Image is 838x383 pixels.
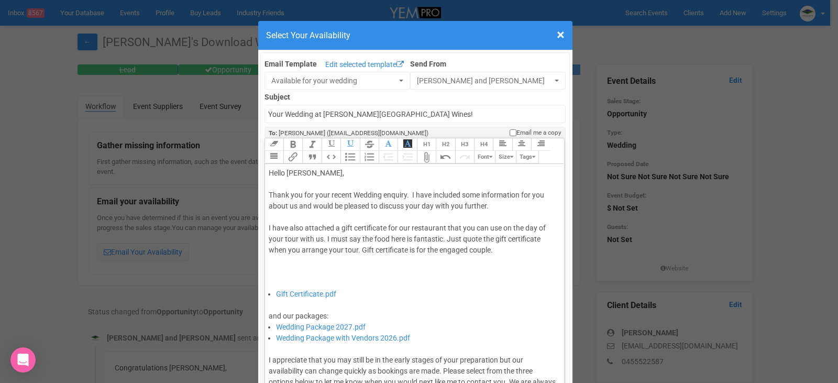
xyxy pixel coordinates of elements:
button: Code [322,151,340,163]
div: and our packages: [269,300,557,322]
button: Heading 1 [417,138,436,151]
button: Redo [455,151,474,163]
label: Subject [264,90,566,102]
span: × [557,26,565,43]
button: Underline [322,138,340,151]
button: Link [283,151,302,163]
button: Font [474,151,495,163]
span: Available for your wedding [271,75,396,86]
span: Email me a copy [516,128,561,137]
button: Bullets [340,151,359,163]
span: H1 [423,141,431,148]
button: Align Center [512,138,531,151]
button: Clear Formatting at cursor [264,138,283,151]
strong: To: [269,129,277,137]
span: H3 [461,141,468,148]
a: Wedding Package with Vendors 2026.pdf [276,334,410,342]
label: Email Template [264,59,317,69]
a: Wedding Package 2027.pdf [276,323,366,331]
button: Undo [436,151,455,163]
button: Bold [283,138,302,151]
button: Align Right [531,138,550,151]
button: Heading 4 [474,138,493,151]
button: Numbers [360,151,379,163]
button: Quote [302,151,321,163]
button: Font Colour [379,138,398,151]
button: Increase Level [398,151,416,163]
button: Size [495,151,516,163]
div: Hello [PERSON_NAME], [269,168,557,179]
button: Align Left [493,138,512,151]
button: Attach Files [417,151,436,163]
a: Edit selected template [323,59,406,72]
button: Decrease Level [379,151,398,163]
button: Heading 3 [455,138,474,151]
button: Font Background [398,138,416,151]
div: Open Intercom Messenger [10,347,36,373]
span: H2 [442,141,449,148]
label: Send From [410,57,566,69]
button: Strikethrough [360,138,379,151]
button: Align Justified [264,151,283,163]
span: H4 [480,141,488,148]
button: Tags [516,151,538,163]
button: Italic [302,138,321,151]
h4: Select Your Availability [266,29,565,42]
button: Heading 2 [436,138,455,151]
span: [PERSON_NAME] and [PERSON_NAME] [417,75,552,86]
button: Underline Colour [340,138,359,151]
a: Gift Certificate.pdf [276,290,336,298]
div: Thank you for your recent Wedding enquiry. I have included some information for you about us and ... [269,190,557,289]
span: [PERSON_NAME] ([EMAIL_ADDRESS][DOMAIN_NAME]) [279,129,428,137]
